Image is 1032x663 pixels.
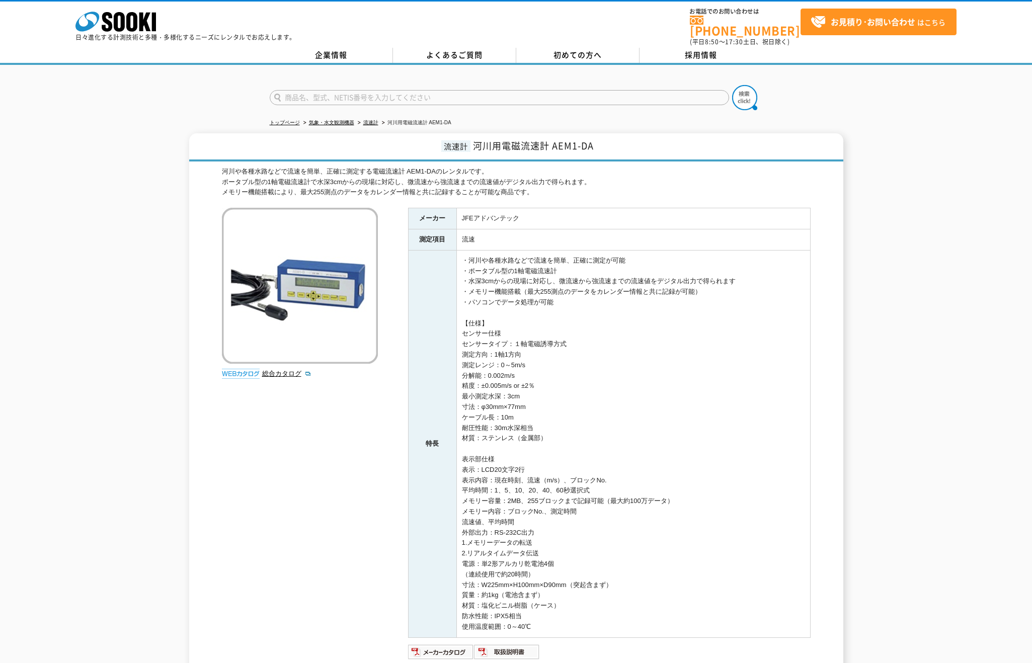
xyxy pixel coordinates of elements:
[801,9,957,35] a: お見積り･お問い合わせはこちら
[270,48,393,63] a: 企業情報
[408,250,456,637] th: 特長
[456,208,810,229] td: JFEアドバンテック
[262,370,311,377] a: 総合カタログ
[408,229,456,251] th: 測定項目
[725,37,743,46] span: 17:30
[811,15,945,30] span: はこちら
[690,37,789,46] span: (平日 ～ 土日、祝日除く)
[222,369,260,379] img: webカタログ
[393,48,516,63] a: よくあるご質問
[456,229,810,251] td: 流速
[516,48,640,63] a: 初めての方へ
[270,120,300,125] a: トップページ
[705,37,719,46] span: 8:50
[831,16,915,28] strong: お見積り･お問い合わせ
[408,644,474,660] img: メーカーカタログ
[75,34,296,40] p: 日々進化する計測技術と多種・多様化するニーズにレンタルでお応えします。
[222,167,811,198] div: 河川や各種水路などで流速を簡単、正確に測定する電磁流速計 AEM1-DAのレンタルです。 ポータブル型の1軸電磁流速計で水深3cmからの現場に対応し、微流速から強流速までの流速値がデジタル出力で...
[690,16,801,36] a: [PHONE_NUMBER]
[408,650,474,658] a: メーカーカタログ
[309,120,354,125] a: 気象・水文観測機器
[363,120,378,125] a: 流速計
[690,9,801,15] span: お電話でのお問い合わせは
[732,85,757,110] img: btn_search.png
[474,644,540,660] img: 取扱説明書
[408,208,456,229] th: メーカー
[553,49,602,60] span: 初めての方へ
[270,90,729,105] input: 商品名、型式、NETIS番号を入力してください
[222,208,378,364] img: 河川用電磁流速計 AEM1-DA
[441,140,470,152] span: 流速計
[380,118,451,128] li: 河川用電磁流速計 AEM1-DA
[456,250,810,637] td: ・河川や各種水路などで流速を簡単、正確に測定が可能 ・ポータブル型の1軸電磁流速計 ・水深3cmからの現場に対応し、微流速から強流速までの流速値をデジタル出力で得られます ・メモリー機能搭載（最...
[474,650,540,658] a: 取扱説明書
[473,139,594,152] span: 河川用電磁流速計 AEM1-DA
[640,48,763,63] a: 採用情報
